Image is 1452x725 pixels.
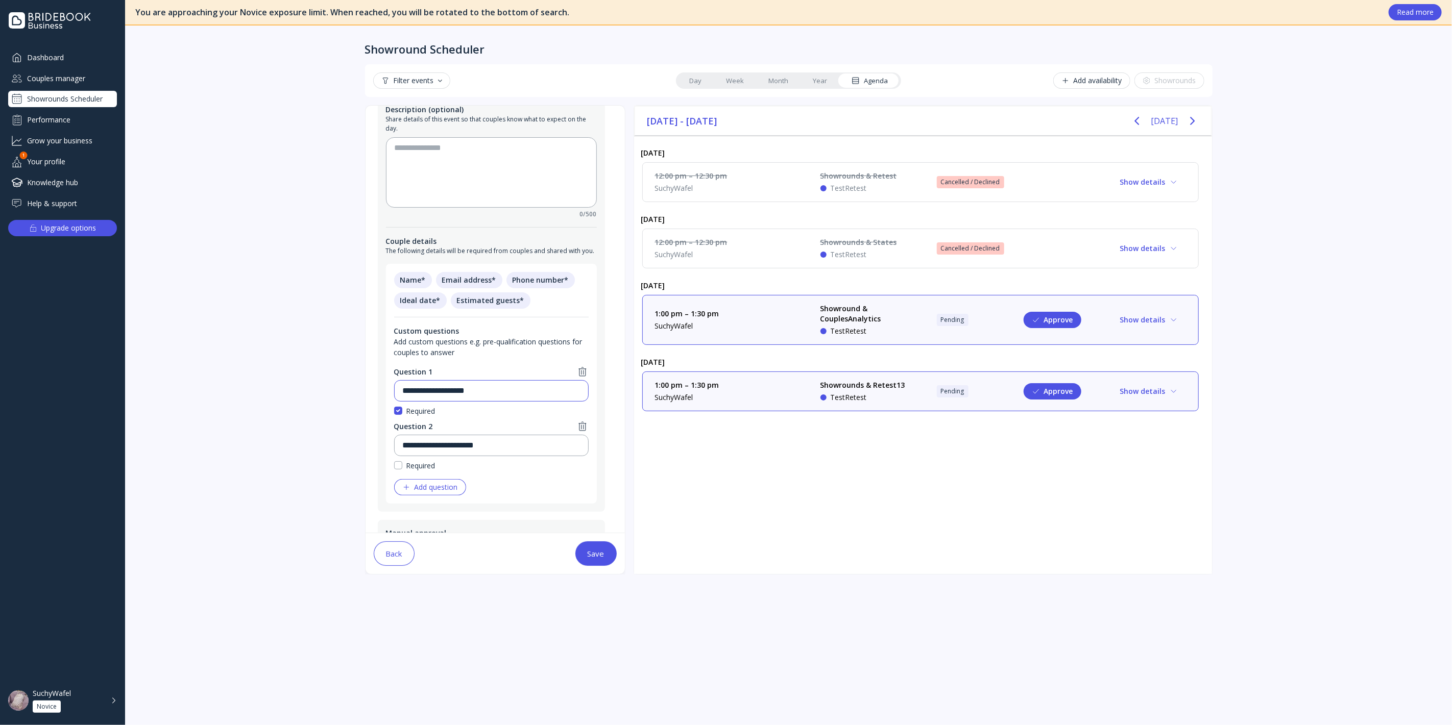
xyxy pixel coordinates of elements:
[394,367,433,377] div: Question 1
[831,326,867,336] div: TestRetest
[1112,174,1186,190] button: Show details
[394,326,589,336] div: Custom questions
[394,336,589,358] div: Add custom questions e.g. pre-qualification questions for couples to answer
[451,292,530,309] span: Estimated guests *
[714,73,756,88] a: Week
[373,72,450,89] button: Filter events
[634,210,1207,228] div: [DATE]
[1401,676,1452,725] iframe: Chat Widget
[831,392,867,403] div: TestRetest
[436,272,502,288] span: Email address *
[406,406,435,416] div: Required
[655,321,808,331] div: SuchyWafel
[1112,240,1186,257] button: Show details
[634,144,1207,162] div: [DATE]
[8,153,117,170] a: Your profile1
[386,210,597,219] div: 0 / 500
[8,91,117,107] a: Showrounds Scheduler
[381,77,442,85] div: Filter events
[647,113,719,129] span: [DATE] - [DATE]
[8,132,117,149] a: Grow your business
[588,549,604,558] div: Save
[756,73,801,88] a: Month
[655,380,808,390] div: 1:00 pm – 1:30 pm
[643,113,723,129] button: [DATE] - [DATE]
[655,309,808,319] div: 1:00 pm – 1:30 pm
[831,249,867,260] div: TestRetest
[820,380,905,390] div: Showrounds & Retest13
[8,690,29,711] img: dpr=2,fit=cover,g=face,w=48,h=48
[20,152,28,159] div: 1
[378,75,605,512] div: Event page for couples
[634,353,1207,371] div: [DATE]
[634,277,1207,294] div: [DATE]
[820,171,897,181] div: Showrounds & Retest
[402,483,458,491] div: Add question
[8,111,117,128] a: Performance
[506,272,575,288] span: Phone number *
[386,236,597,246] div: Couple details
[394,421,433,432] div: Question 2
[8,220,117,236] button: Upgrade options
[33,689,71,698] div: SuchyWafel
[37,703,57,711] div: Novice
[406,460,435,471] div: Required
[941,178,1000,186] div: Cancelled / Declined
[831,183,867,193] div: TestRetest
[677,73,714,88] a: Day
[941,387,964,395] div: Pending
[374,541,415,566] button: Back
[941,316,964,324] div: Pending
[8,49,117,66] a: Dashboard
[1134,72,1204,89] button: Showrounds
[8,153,117,170] div: Your profile
[8,195,117,212] a: Help & support
[386,115,597,133] div: Share details of this event so that couples know what to expect on the day.
[386,549,402,558] div: Back
[852,76,888,86] div: Agenda
[655,249,808,260] div: SuchyWafel
[1143,77,1196,85] div: Showrounds
[386,246,597,256] div: The following details will be required from couples and shared with you.
[1151,112,1178,130] button: [DATE]
[1061,77,1122,85] div: Add availability
[394,292,447,309] span: Ideal date *
[1112,383,1186,399] button: Show details
[135,7,1378,18] div: You are approaching your Novice exposure limit. When reached, you will be rotated to the bottom o...
[365,42,485,56] div: Showround Scheduler
[575,541,617,566] button: Save
[1397,8,1434,16] div: Read more
[8,174,117,191] a: Knowledge hub
[655,183,808,193] div: SuchyWafel
[8,70,117,87] a: Couples manager
[1024,383,1081,399] button: Approve
[801,73,839,88] a: Year
[1112,312,1186,328] button: Show details
[1389,4,1442,20] button: Read more
[1182,111,1203,131] button: Next page
[41,221,96,235] div: Upgrade options
[820,237,897,247] div: Showrounds & States
[941,244,1000,253] div: Cancelled / Declined
[655,237,808,247] div: 12:00 pm – 12:30 pm
[820,304,925,324] div: Showround & CouplesAnalytics
[386,105,464,115] div: Description (optional)
[655,392,808,403] div: SuchyWafel
[386,528,597,538] div: Manual approval
[1053,72,1130,89] button: Add availability
[1024,312,1081,328] button: Approve
[394,272,432,288] span: Name *
[394,479,466,495] button: Add question
[1127,111,1147,131] button: Previous page
[655,171,808,181] div: 12:00 pm – 12:30 pm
